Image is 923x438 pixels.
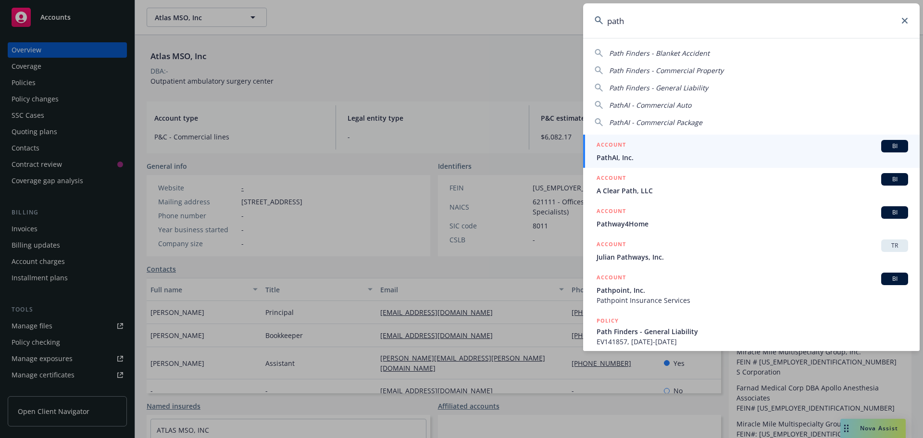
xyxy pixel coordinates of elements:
span: BI [885,142,904,150]
span: BI [885,275,904,283]
h5: POLICY [597,316,619,325]
span: A Clear Path, LLC [597,186,908,196]
h5: ACCOUNT [597,206,626,218]
h5: ACCOUNT [597,273,626,284]
a: POLICYPath Finders - General LiabilityEV141857, [DATE]-[DATE] [583,311,920,352]
span: Path Finders - General Liability [597,326,908,337]
span: PathAI - Commercial Package [609,118,702,127]
a: ACCOUNTBIPathway4Home [583,201,920,234]
span: EV141857, [DATE]-[DATE] [597,337,908,347]
span: Julian Pathways, Inc. [597,252,908,262]
span: Pathpoint, Inc. [597,285,908,295]
a: ACCOUNTBIA Clear Path, LLC [583,168,920,201]
a: ACCOUNTBIPathpoint, Inc.Pathpoint Insurance Services [583,267,920,311]
span: Path Finders - Blanket Accident [609,49,710,58]
span: Pathpoint Insurance Services [597,295,908,305]
h5: ACCOUNT [597,140,626,151]
a: ACCOUNTTRJulian Pathways, Inc. [583,234,920,267]
input: Search... [583,3,920,38]
span: BI [885,175,904,184]
span: BI [885,208,904,217]
span: PathAI - Commercial Auto [609,100,691,110]
span: Path Finders - General Liability [609,83,708,92]
span: Path Finders - Commercial Property [609,66,723,75]
h5: ACCOUNT [597,239,626,251]
span: TR [885,241,904,250]
span: Pathway4Home [597,219,908,229]
a: ACCOUNTBIPathAI, Inc. [583,135,920,168]
span: PathAI, Inc. [597,152,908,163]
h5: ACCOUNT [597,173,626,185]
